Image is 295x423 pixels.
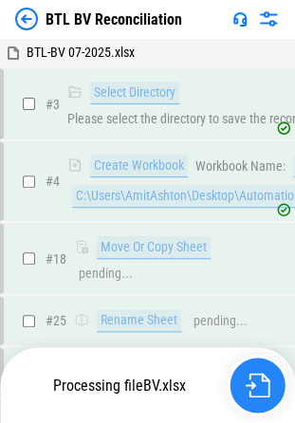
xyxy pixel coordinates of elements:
[97,309,181,332] div: Rename Sheet
[232,11,248,27] img: Support
[46,313,66,328] span: # 25
[15,8,38,30] img: Back
[46,251,66,267] span: # 18
[97,236,211,259] div: Move Or Copy Sheet
[257,8,280,30] img: Settings menu
[143,377,186,395] span: BV.xlsx
[90,82,179,104] div: Select Directory
[46,97,60,112] span: # 3
[194,314,248,328] div: pending...
[79,267,133,281] div: pending...
[11,377,227,395] div: Processing file
[90,155,188,177] div: Create Workbook
[46,10,182,28] div: BTL BV Reconciliation
[245,373,269,397] img: Go to file
[195,159,286,174] div: Workbook Name:
[46,174,60,189] span: # 4
[27,45,135,60] span: BTL-BV 07-2025.xlsx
